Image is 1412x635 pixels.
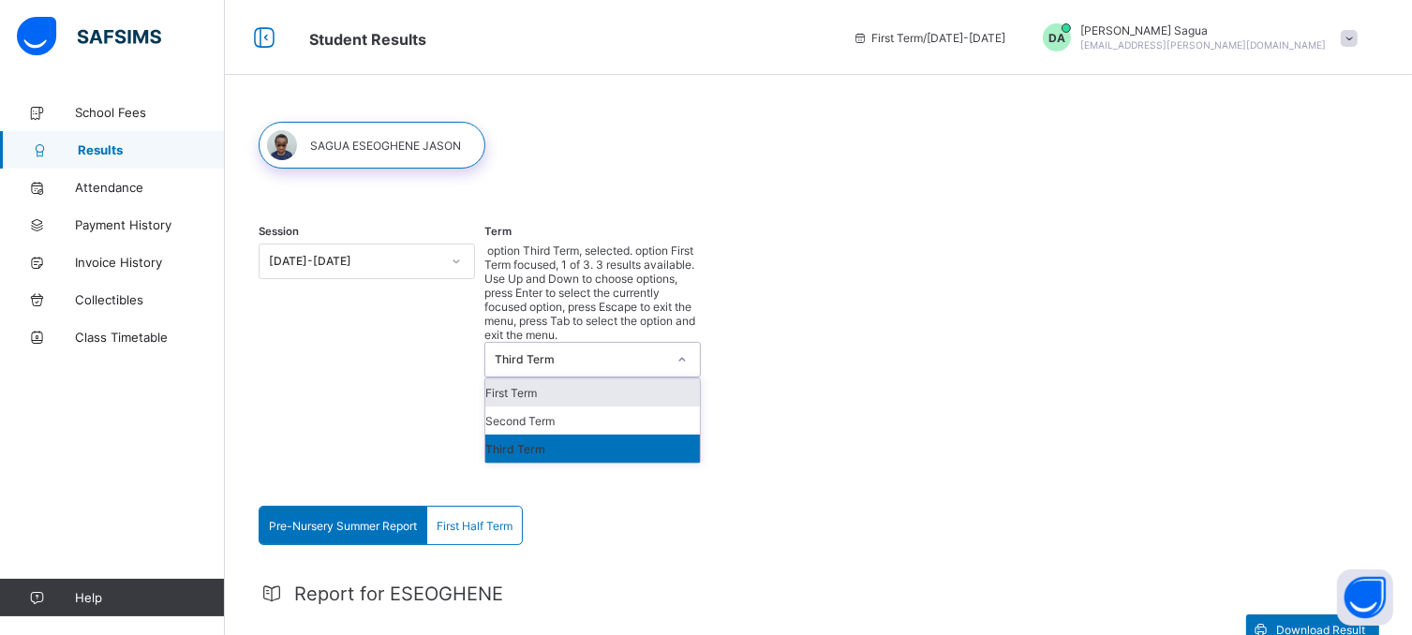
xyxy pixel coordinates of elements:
[269,519,417,533] span: Pre-Nursery Summer Report
[437,519,513,533] span: First Half Term
[75,292,225,307] span: Collectibles
[75,330,225,345] span: Class Timetable
[495,353,666,367] div: Third Term
[309,30,426,49] span: Student Results
[269,255,440,269] div: [DATE]-[DATE]
[853,31,1005,45] span: session/term information
[484,244,695,342] span: option First Term focused, 1 of 3. 3 results available. Use Up and Down to choose options, press ...
[75,217,225,232] span: Payment History
[78,142,225,157] span: Results
[75,105,225,120] span: School Fees
[294,583,503,605] span: Report for ESEOGHENE
[1080,39,1327,51] span: [EMAIL_ADDRESS][PERSON_NAME][DOMAIN_NAME]
[1080,23,1327,37] span: [PERSON_NAME] Sagua
[259,225,299,238] span: Session
[485,406,700,435] div: Second Term
[17,17,161,56] img: safsims
[485,435,700,463] div: Third Term
[1048,31,1065,45] span: DA
[75,255,225,270] span: Invoice History
[484,244,632,258] span: option Third Term, selected.
[75,180,225,195] span: Attendance
[1337,569,1393,626] button: Open asap
[485,378,700,406] div: First Term
[75,590,224,605] span: Help
[1024,23,1367,52] div: DavidSagua
[484,225,512,238] span: Term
